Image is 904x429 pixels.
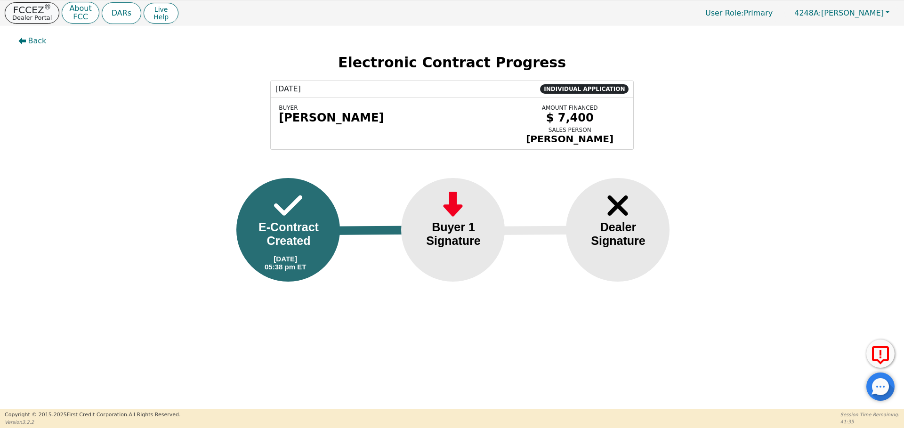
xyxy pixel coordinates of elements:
span: INDIVIDUAL APPLICATION [540,84,629,94]
button: FCCEZ®Dealer Portal [5,2,59,24]
p: FCC [69,13,91,21]
img: Line [326,226,425,235]
div: Buyer 1 Signature [415,220,492,248]
img: Frame [439,189,467,222]
a: User Role:Primary [696,4,782,22]
img: Line [491,226,590,235]
span: Live [153,6,169,13]
p: About [69,5,91,12]
div: [PERSON_NAME] [279,111,507,124]
button: Back [11,30,54,52]
div: Dealer Signature [580,220,656,248]
img: Frame [604,189,632,222]
h2: Electronic Contract Progress [11,54,894,71]
span: 4248A: [794,8,821,17]
span: [PERSON_NAME] [794,8,884,17]
p: FCCEZ [12,5,52,15]
span: Back [28,35,47,47]
div: $ 7,400 [515,111,625,124]
span: Help [153,13,169,21]
div: AMOUNT FINANCED [515,105,625,111]
p: Primary [696,4,782,22]
p: Version 3.2.2 [5,419,180,426]
p: Dealer Portal [12,15,52,21]
button: 4248A:[PERSON_NAME] [784,6,899,20]
button: AboutFCC [62,2,99,24]
img: Frame [274,189,302,222]
p: Session Time Remaining: [840,411,899,418]
button: DARs [102,2,141,24]
span: [DATE] [275,83,301,95]
p: Copyright © 2015- 2025 First Credit Corporation. [5,411,180,419]
p: 41:35 [840,418,899,425]
div: E-Contract Created [250,220,327,248]
div: [PERSON_NAME] [515,133,625,145]
span: All Rights Reserved. [129,412,180,418]
div: [DATE] 05:38 pm ET [265,255,306,271]
div: SALES PERSON [515,127,625,133]
sup: ® [44,3,51,11]
button: Report Error to FCC [866,340,895,368]
span: User Role : [705,8,743,17]
div: BUYER [279,105,507,111]
button: LiveHelp [144,3,178,24]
